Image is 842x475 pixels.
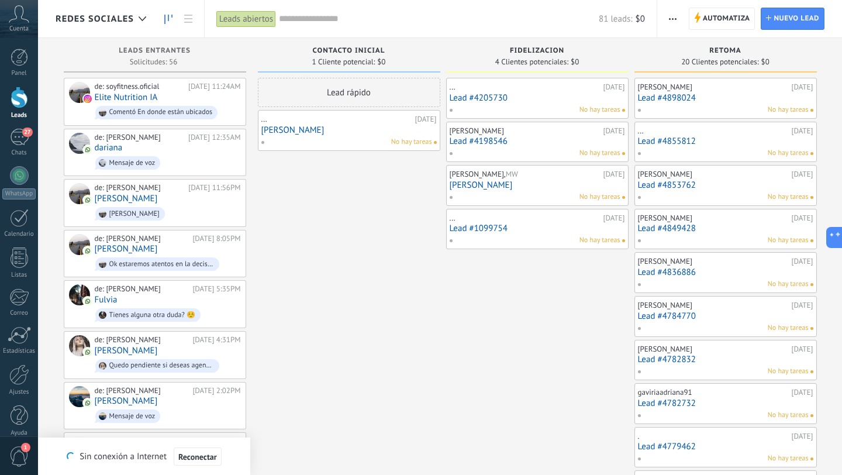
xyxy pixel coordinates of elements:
span: Solicitudes: 56 [130,58,177,66]
button: Más [664,8,681,30]
a: Lead #4853762 [638,180,813,190]
span: $0 [636,13,645,25]
span: No hay tareas [768,148,809,159]
div: [DATE] [792,257,813,266]
span: 81 leads: [599,13,632,25]
div: [DATE] 1:57PM [192,436,240,446]
div: Leads Entrantes [70,47,240,57]
img: com.amocrm.amocrmwa.svg [84,348,92,356]
a: Automatiza [689,8,755,30]
span: Leads Entrantes [119,47,191,55]
span: No hay nada asignado [622,239,625,242]
span: No hay nada asignado [810,239,813,242]
div: WhatsApp [2,188,36,199]
div: ... [450,82,601,92]
div: ... [638,126,789,136]
div: Ajustes [2,388,36,396]
span: Nuevo lead [774,8,819,29]
div: [DATE] [792,345,813,354]
img: instagram.svg [84,95,92,103]
a: Lead #4836886 [638,267,813,277]
span: FIDELIZACION [510,47,564,55]
div: [DATE] [603,126,625,136]
div: [DATE] [792,82,813,92]
div: [DATE] [792,214,813,223]
a: [PERSON_NAME] [95,244,158,254]
div: de: [PERSON_NAME] [95,183,185,192]
div: Fulvia [69,284,90,305]
span: No hay nada asignado [810,283,813,286]
div: de: [PERSON_NAME] [95,234,189,243]
div: [DATE] [792,170,813,179]
span: $0 [571,58,579,66]
div: Ok estaremos atentos en la decisión de tu tía 🙌🤩 [109,260,215,269]
span: 27 [22,128,32,137]
a: Lead #4898024 [638,93,813,103]
a: Lead #4784770 [638,311,813,321]
span: No hay tareas [391,137,432,147]
div: [DATE] [792,301,813,310]
div: de: [PERSON_NAME] [95,335,189,345]
span: No hay nada asignado [810,109,813,112]
div: [DATE] 11:24AM [188,82,241,91]
span: No hay tareas [579,192,620,202]
span: Cuenta [9,25,29,33]
div: Vargas [69,436,90,457]
div: [DATE] [603,170,625,179]
span: No hay nada asignado [810,457,813,460]
div: RETOMA [640,47,811,57]
div: Tienes alguna otra duda? ☺️ [109,311,195,319]
a: Lead #4779462 [638,442,813,452]
div: Quedo pendiente si deseas agendar tu pedido? [109,362,215,370]
div: [DATE] 8:05PM [192,234,240,243]
div: [DATE] 11:56PM [188,183,240,192]
div: [DATE] [792,388,813,397]
span: No hay tareas [768,192,809,202]
div: ... [261,115,412,124]
div: [PERSON_NAME] [638,345,789,354]
img: com.amocrm.amocrmwa.svg [84,146,92,154]
span: $0 [377,58,385,66]
div: Mayerlin torres [69,183,90,204]
div: gaviriaadriana91 [638,388,789,397]
span: 20 Clientes potenciales: [681,58,758,66]
div: [PERSON_NAME] [638,301,789,310]
a: Lead #1099754 [450,223,625,233]
div: ... [450,214,601,223]
span: No hay nada asignado [622,152,625,155]
div: Estadísticas [2,347,36,355]
span: No hay tareas [579,148,620,159]
div: Leads abiertos [216,11,276,27]
div: [DATE] 2:02PM [192,386,240,395]
a: Fulvia [95,295,118,305]
img: com.amocrm.amocrmwa.svg [84,196,92,204]
div: [PERSON_NAME] [450,126,601,136]
div: [DATE] [792,432,813,441]
div: [DATE] [792,126,813,136]
div: Sin conexión a Internet [67,447,221,466]
img: com.amocrm.amocrmwa.svg [84,297,92,305]
div: [PERSON_NAME] [638,257,789,266]
div: Calendario [2,230,36,238]
span: No hay tareas [768,410,809,421]
div: FIDELIZACION [452,47,623,57]
div: Correo [2,309,36,317]
div: Lead rápido [258,78,440,107]
span: 4 Clientes potenciales: [495,58,568,66]
span: No hay nada asignado [434,141,437,144]
div: Natalia Montero [69,234,90,255]
span: 1 Cliente potencial: [312,58,375,66]
span: No hay nada asignado [810,370,813,373]
span: No hay nada asignado [810,152,813,155]
span: No hay tareas [579,235,620,246]
a: Nuevo lead [761,8,824,30]
div: de: [PERSON_NAME] [95,284,189,294]
div: Natalia Parra [69,386,90,407]
span: No hay tareas [768,105,809,115]
button: Reconectar [174,448,222,466]
div: Elite Nutrition IA [69,82,90,103]
div: dariana [69,133,90,154]
span: MW [506,169,518,179]
span: $0 [761,58,769,66]
div: [DATE] 5:35PM [192,284,240,294]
